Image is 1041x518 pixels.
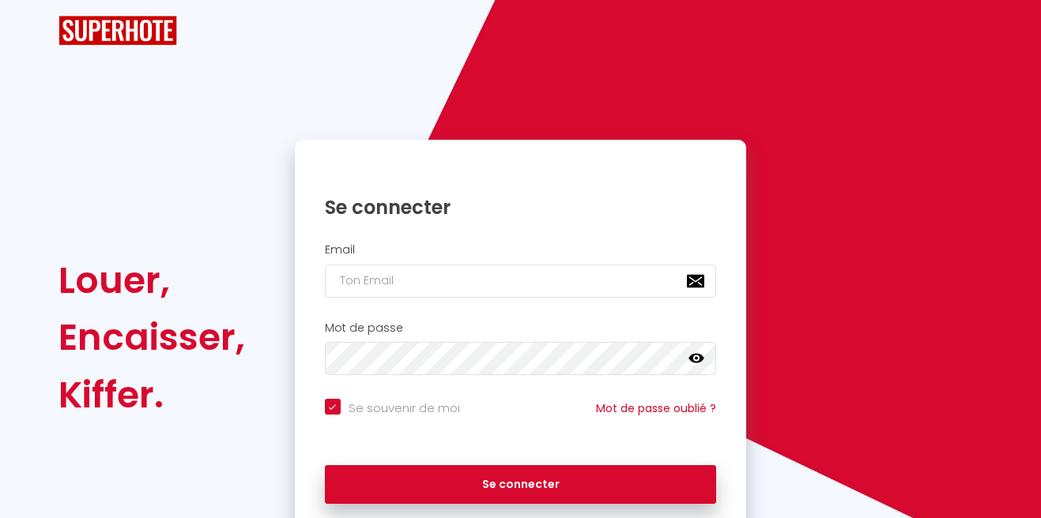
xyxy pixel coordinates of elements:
[325,321,717,335] h2: Mot de passe
[58,366,245,423] div: Kiffer.
[58,16,177,45] img: SuperHote logo
[596,400,716,416] a: Mot de passe oublié ?
[58,252,245,309] div: Louer,
[58,309,245,366] div: Encaisser,
[325,195,717,220] h1: Se connecter
[325,243,717,257] h2: Email
[325,465,717,505] button: Se connecter
[325,265,717,298] input: Ton Email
